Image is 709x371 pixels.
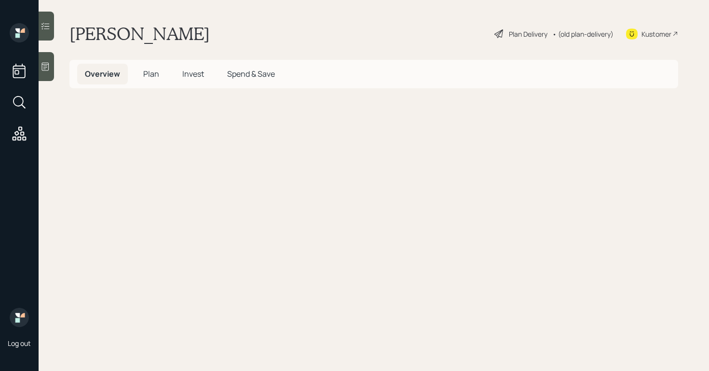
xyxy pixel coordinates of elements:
span: Overview [85,69,120,79]
div: Kustomer [641,29,671,39]
h1: [PERSON_NAME] [69,23,210,44]
img: retirable_logo.png [10,308,29,327]
span: Spend & Save [227,69,275,79]
div: • (old plan-delivery) [552,29,614,39]
div: Log out [8,339,31,348]
span: Plan [143,69,159,79]
div: Plan Delivery [509,29,547,39]
span: Invest [182,69,204,79]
